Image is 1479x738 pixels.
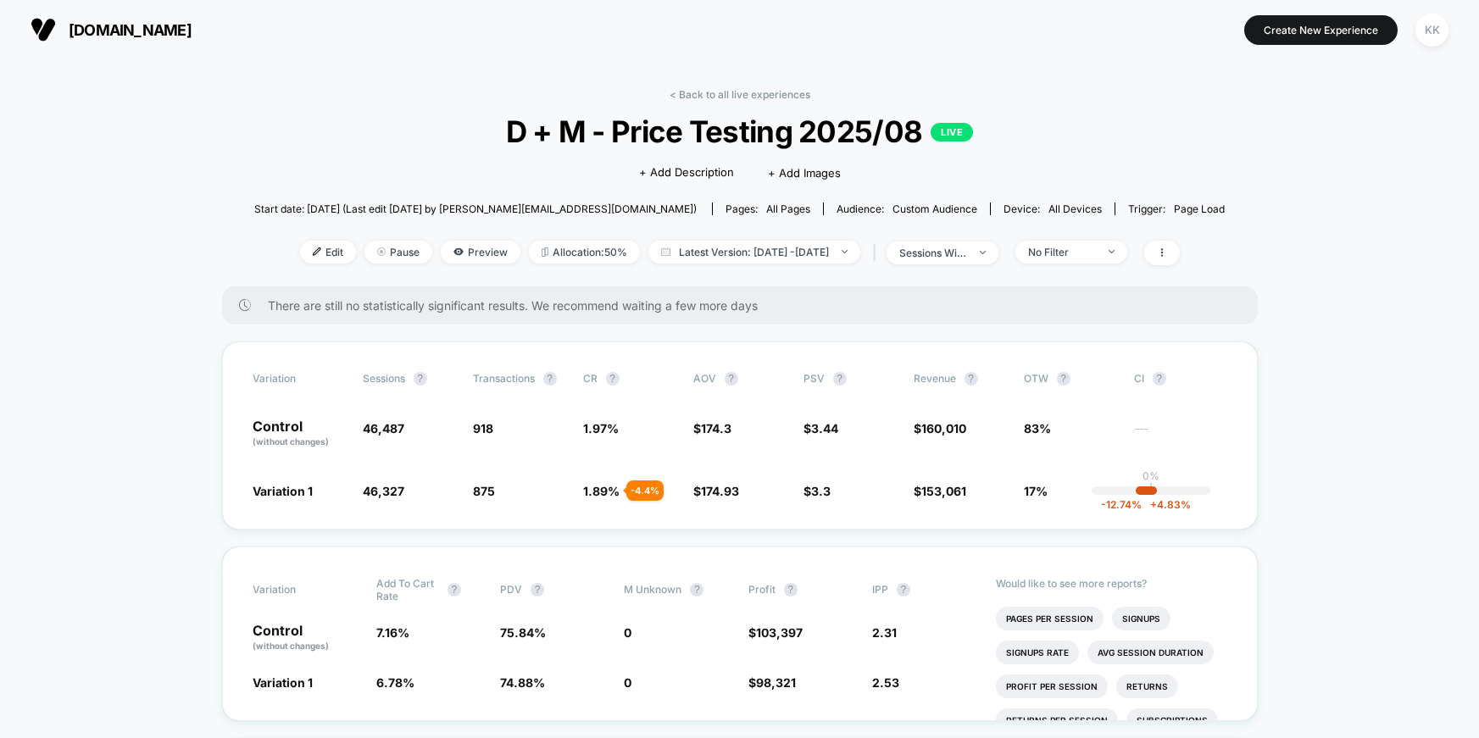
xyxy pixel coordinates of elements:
li: Pages Per Session [996,607,1104,630]
span: $ [693,421,731,436]
button: ? [531,583,544,597]
span: PDV [500,583,522,596]
span: 103,397 [756,625,803,640]
span: $ [693,484,739,498]
span: Revenue [914,372,956,385]
button: Create New Experience [1244,15,1398,45]
span: Variation [253,577,346,602]
li: Subscriptions [1126,708,1218,732]
span: $ [803,484,831,498]
div: Trigger: [1128,203,1225,215]
span: 83% [1024,421,1051,436]
span: (without changes) [253,641,329,651]
span: 1.97 % [583,421,619,436]
button: ? [606,372,620,386]
button: ? [414,372,427,386]
span: 3.3 [811,484,831,498]
span: 46,327 [363,484,404,498]
p: Would like to see more reports? [996,577,1227,590]
li: Returns [1116,674,1178,698]
button: ? [690,583,703,597]
span: $ [914,421,966,436]
button: ? [833,372,847,386]
span: 98,321 [756,675,796,690]
span: 3.44 [811,421,838,436]
span: 2.31 [872,625,897,640]
span: $ [803,421,838,436]
span: 1.89 % [583,484,620,498]
span: $ [748,625,803,640]
span: Sessions [363,372,405,385]
span: Variation 1 [253,484,313,498]
span: Edit [300,241,356,264]
button: ? [965,372,978,386]
span: + Add Images [768,166,841,180]
span: (without changes) [253,436,329,447]
span: Pause [364,241,432,264]
span: IPP [872,583,888,596]
div: - 4.4 % [626,480,664,501]
img: edit [313,247,321,256]
span: AOV [693,372,716,385]
span: Device: [990,203,1115,215]
span: Variation 1 [253,675,313,690]
button: KK [1410,13,1454,47]
span: 153,061 [921,484,966,498]
img: calendar [661,247,670,256]
span: 918 [473,421,493,436]
img: end [1109,250,1115,253]
span: 7.16 % [376,625,409,640]
span: 0 [624,675,631,690]
span: Custom Audience [892,203,977,215]
span: 6.78 % [376,675,414,690]
img: end [842,250,848,253]
div: KK [1415,14,1448,47]
span: --- [1134,424,1227,448]
span: 2.53 [872,675,899,690]
p: Control [253,419,346,448]
span: $ [748,675,796,690]
span: Preview [441,241,520,264]
span: -12.74 % [1101,498,1142,511]
p: Control [253,624,359,652]
span: 17% [1024,484,1048,498]
span: 174.93 [701,484,739,498]
li: Profit Per Session [996,674,1108,698]
span: Add To Cart Rate [376,577,439,602]
img: end [980,251,986,254]
span: Allocation: 50% [529,241,640,264]
button: ? [897,583,910,597]
li: Signups [1112,607,1170,630]
span: 160,010 [921,421,966,436]
li: Signups Rate [996,641,1079,664]
span: CI [1134,372,1227,386]
li: Avg Session Duration [1087,641,1214,664]
li: Returns Per Session [996,708,1118,732]
span: 74.88 % [500,675,545,690]
button: ? [784,583,798,597]
span: CR [583,372,598,385]
span: Transactions [473,372,535,385]
span: 0 [624,625,631,640]
span: Latest Version: [DATE] - [DATE] [648,241,860,264]
div: sessions with impression [899,247,967,259]
span: Profit [748,583,776,596]
span: all devices [1048,203,1102,215]
div: No Filter [1028,246,1096,258]
span: Variation [253,372,346,386]
button: ? [448,583,461,597]
span: M Unknown [624,583,681,596]
span: Page Load [1174,203,1225,215]
button: [DOMAIN_NAME] [25,16,197,43]
button: ? [543,372,557,386]
button: ? [1057,372,1070,386]
span: + [1150,498,1157,511]
div: Pages: [726,203,810,215]
span: 174.3 [701,421,731,436]
button: ? [725,372,738,386]
span: PSV [803,372,825,385]
span: 875 [473,484,495,498]
span: 46,487 [363,421,404,436]
span: D + M - Price Testing 2025/08 [303,114,1176,149]
span: all pages [766,203,810,215]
